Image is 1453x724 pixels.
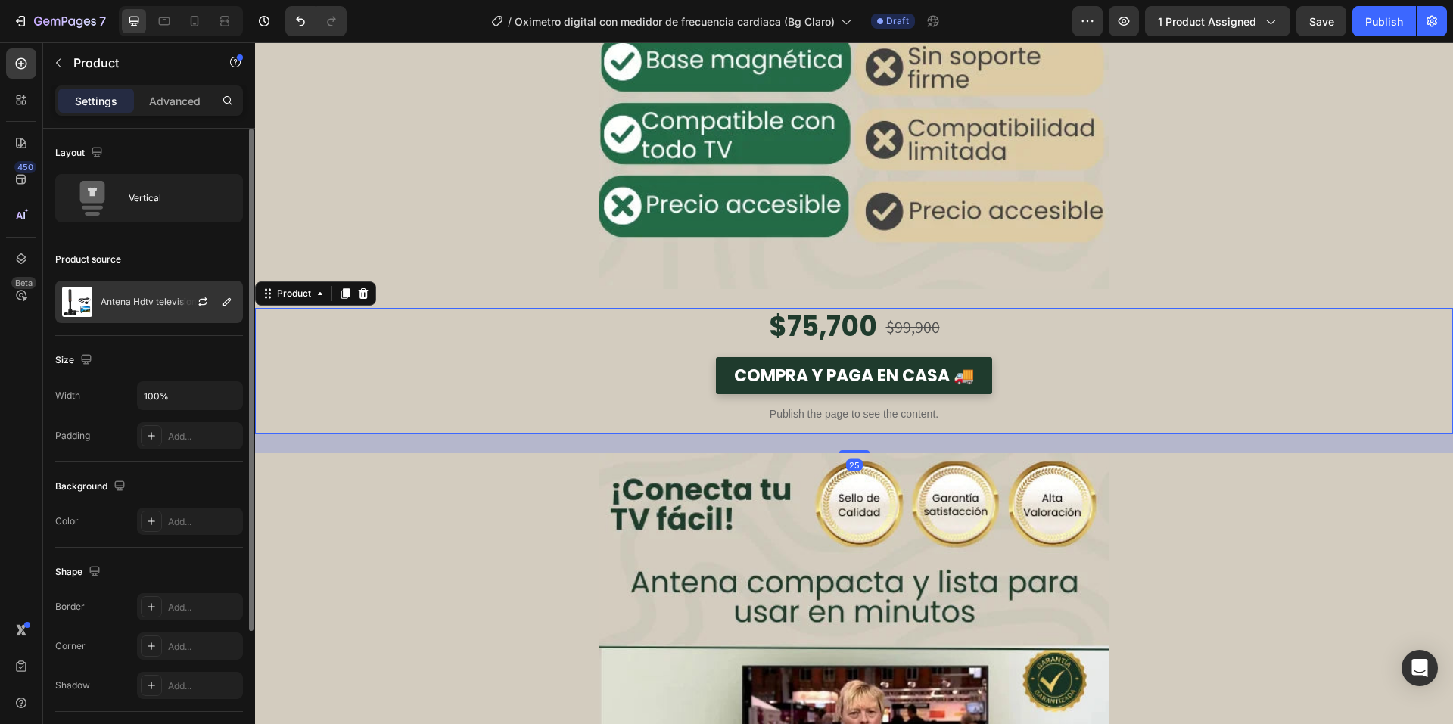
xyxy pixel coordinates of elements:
[55,562,104,583] div: Shape
[11,277,36,289] div: Beta
[55,514,79,528] div: Color
[6,6,113,36] button: 7
[129,181,221,216] div: Vertical
[255,42,1453,724] iframe: Design area
[1309,15,1334,28] span: Save
[168,679,239,693] div: Add...
[55,350,95,371] div: Size
[168,515,239,529] div: Add...
[55,679,90,692] div: Shadow
[1145,6,1290,36] button: 1 product assigned
[75,93,117,109] p: Settings
[1402,650,1438,686] div: Open Intercom Messenger
[101,297,225,307] p: Antena Hdtv television digital
[62,287,92,317] img: product feature img
[508,14,512,30] span: /
[19,244,59,258] div: Product
[515,14,835,30] span: Oximetro digital con medidor de frecuencia cardiaca (Bg Claro)
[55,389,80,402] div: Width
[55,639,86,653] div: Corner
[99,12,106,30] p: 7
[168,640,239,654] div: Add...
[168,601,239,614] div: Add...
[1365,14,1403,30] div: Publish
[1352,6,1416,36] button: Publish
[14,161,36,173] div: 450
[55,600,85,614] div: Border
[55,429,90,443] div: Padding
[886,14,909,28] span: Draft
[591,417,608,429] div: 25
[1158,14,1256,30] span: 1 product assigned
[461,315,737,352] a: COMPRA Y PAGA EN CASA 🚚
[55,253,121,266] div: Product source
[1296,6,1346,36] button: Save
[149,93,201,109] p: Advanced
[168,430,239,443] div: Add...
[285,6,347,36] div: Undo/Redo
[55,143,106,163] div: Layout
[73,54,202,72] p: Product
[630,272,686,297] div: $99,900
[138,382,242,409] input: Auto
[55,477,129,497] div: Background
[512,266,624,304] div: $75,700
[479,321,719,346] p: COMPRA Y PAGA EN CASA 🚚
